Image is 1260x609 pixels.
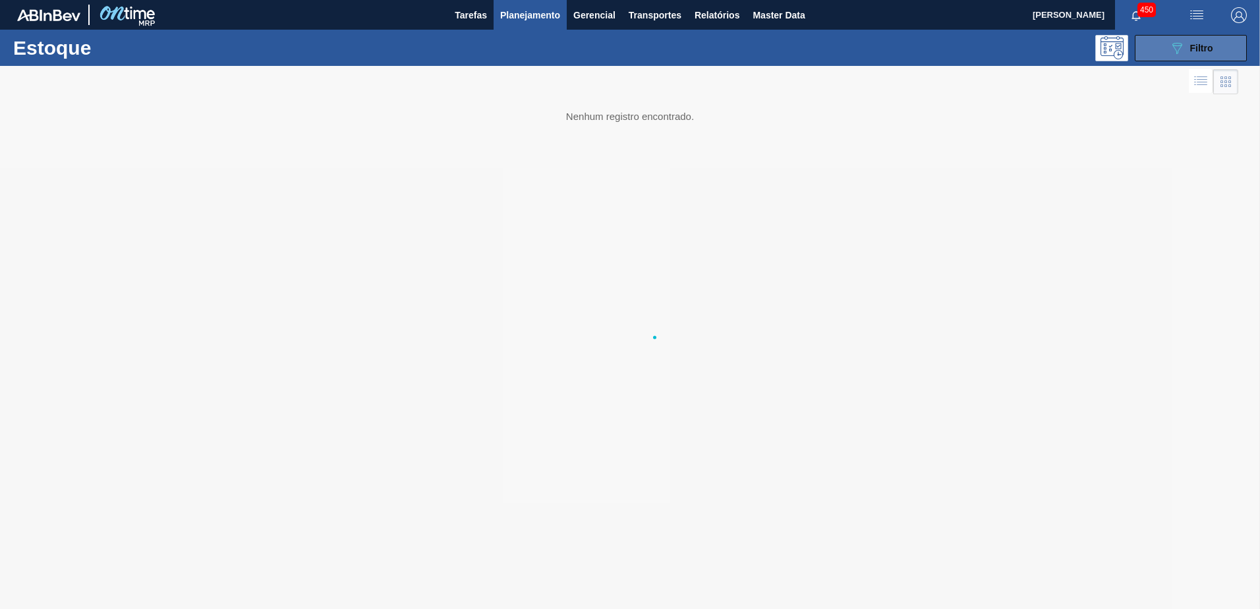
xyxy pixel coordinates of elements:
span: Transportes [629,7,681,23]
span: Planejamento [500,7,560,23]
span: Master Data [753,7,805,23]
img: userActions [1189,7,1205,23]
span: Relatórios [695,7,739,23]
span: Filtro [1190,43,1213,53]
button: Filtro [1135,35,1247,61]
img: Logout [1231,7,1247,23]
span: 450 [1137,3,1156,17]
div: Pogramando: nenhum usuário selecionado [1095,35,1128,61]
img: TNhmsLtSVTkK8tSr43FrP2fwEKptu5GPRR3wAAAABJRU5ErkJggg== [17,9,80,21]
span: Gerencial [573,7,616,23]
h1: Estoque [13,40,210,55]
span: Tarefas [455,7,487,23]
button: Notificações [1115,6,1157,24]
